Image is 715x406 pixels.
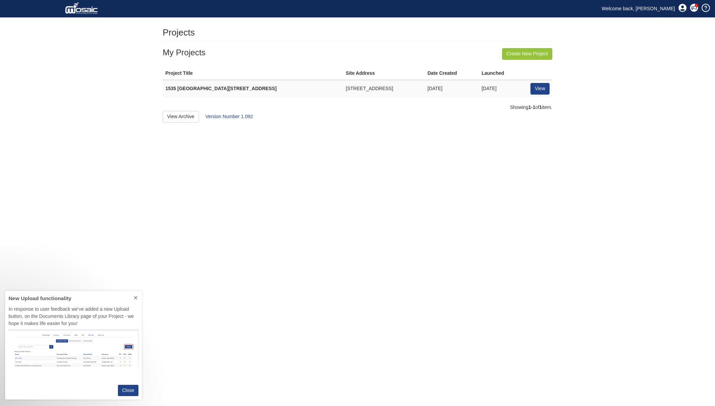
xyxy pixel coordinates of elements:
h3: My Projects [163,48,552,57]
a: Create New Project [502,48,552,60]
a: View Archive [163,111,199,123]
th: Project Title [163,67,343,80]
a: Welcome back, [PERSON_NAME] [597,3,680,14]
a: Version Number 1.092 [205,114,253,119]
th: Date Created [425,67,479,80]
th: Site Address [343,67,425,80]
strong: 1535 [GEOGRAPHIC_DATA][STREET_ADDRESS] [165,86,276,91]
a: View [530,83,550,95]
iframe: Chat [686,375,710,401]
h1: Projects [163,28,195,38]
th: Launched [479,67,522,80]
b: 1-1 [528,104,535,110]
img: logo_white.png [65,2,99,15]
td: [STREET_ADDRESS] [343,80,425,97]
div: Showing of item. [163,104,552,111]
b: 1 [539,104,542,110]
td: [DATE] [425,80,479,97]
td: [DATE] [479,80,522,97]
